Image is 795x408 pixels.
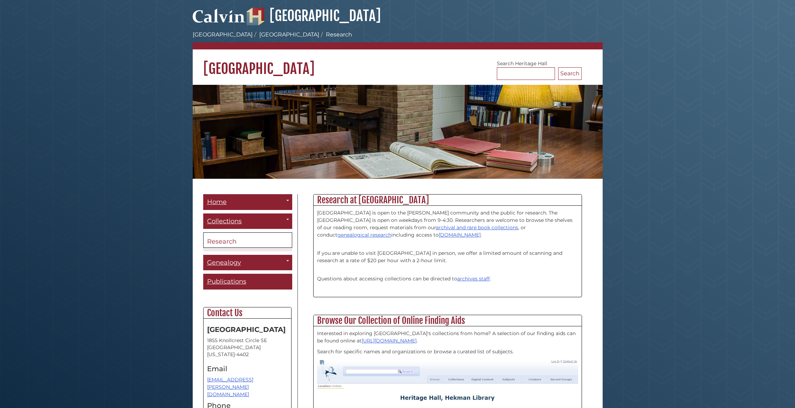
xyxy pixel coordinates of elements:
h2: Research at [GEOGRAPHIC_DATA] [314,195,582,206]
a: [GEOGRAPHIC_DATA] [247,7,381,25]
a: genealogical research [337,232,391,238]
p: If you are unable to visit [GEOGRAPHIC_DATA] in person, we offer a limited amount of scanning and... [317,242,578,264]
a: archives staff [457,276,490,282]
a: [GEOGRAPHIC_DATA] [259,31,319,38]
h1: [GEOGRAPHIC_DATA] [193,49,603,77]
span: Genealogy [207,259,241,266]
p: Search for specific names and organizations or browse a curated list of subjects. [317,348,578,355]
h4: Email [207,365,288,373]
li: Research [319,30,352,39]
a: Publications [203,274,292,290]
button: Search [558,67,582,80]
span: Research [207,238,237,245]
h2: Contact Us [204,307,291,319]
a: Calvin University [193,16,245,22]
span: Collections [207,217,242,225]
a: Home [203,194,292,210]
a: [EMAIL_ADDRESS][PERSON_NAME][DOMAIN_NAME] [207,376,253,397]
a: Research [203,232,292,248]
p: Interested in exploring [GEOGRAPHIC_DATA]'s collections from home? A selection of our finding aid... [317,330,578,345]
p: Questions about accessing collections can be directed to . [317,268,578,290]
span: Home [207,198,227,206]
a: [URL][DOMAIN_NAME] [362,338,417,344]
strong: [GEOGRAPHIC_DATA] [207,325,286,334]
img: Calvin [193,6,245,25]
p: [GEOGRAPHIC_DATA] is open to the [PERSON_NAME] community and the public for research. The [GEOGRA... [317,209,578,239]
a: Genealogy [203,255,292,271]
address: 1855 Knollcrest Circle SE [GEOGRAPHIC_DATA][US_STATE]-4402 [207,337,288,358]
a: [GEOGRAPHIC_DATA] [193,31,253,38]
a: archival and rare book collections [436,224,518,231]
h2: Browse Our Collection of Online Finding Aids [314,315,582,326]
span: Publications [207,278,246,285]
img: Hekman Library Logo [247,8,264,25]
a: Collections [203,213,292,229]
nav: breadcrumb [193,30,603,49]
a: [DOMAIN_NAME] [439,232,481,238]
